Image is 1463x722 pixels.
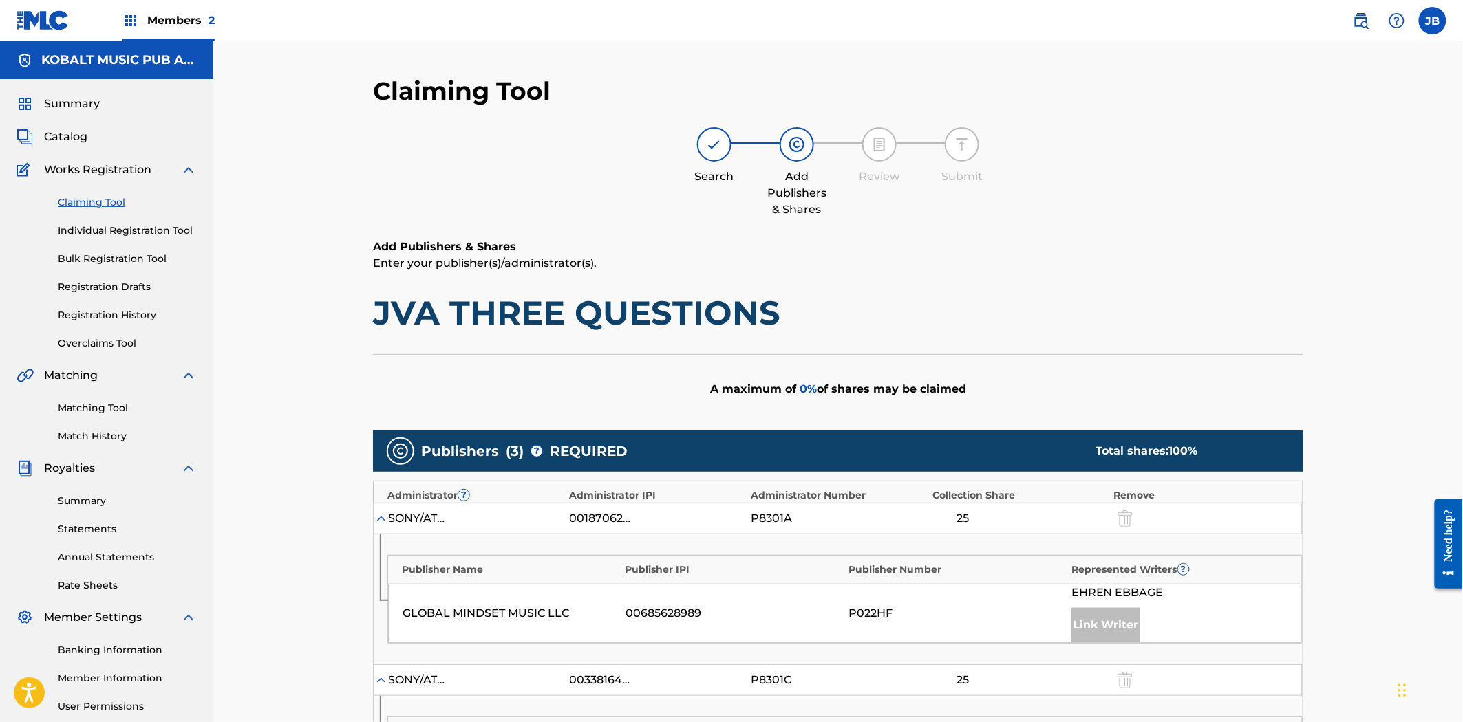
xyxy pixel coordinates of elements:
img: expand [180,609,197,626]
div: Collection Share [932,488,1107,503]
a: Matching Tool [58,401,197,415]
a: CatalogCatalog [17,129,87,145]
a: Overclaims Tool [58,336,197,351]
img: Catalog [17,129,33,145]
img: expand [180,162,197,178]
img: step indicator icon for Search [706,136,723,153]
span: Matching [44,367,98,384]
h6: Add Publishers & Shares [373,239,1303,255]
img: Accounts [17,52,33,69]
span: 0 % [800,382,817,395]
div: Help [1383,7,1411,34]
img: help [1389,12,1405,29]
a: SummarySummary [17,96,100,112]
img: expand-cell-toggle [374,673,388,687]
div: P022HF [848,605,1065,622]
div: Remove [1114,488,1289,503]
span: Summary [44,96,100,112]
p: Enter your publisher(s)/administrator(s). [373,255,1303,272]
span: 100 % [1168,444,1197,457]
img: publishers [392,443,409,459]
img: Member Settings [17,609,33,626]
div: Administrator Number [751,488,926,503]
a: Match History [58,429,197,444]
span: EHREN EBBAGE [1071,584,1164,601]
span: ? [1178,564,1189,575]
h5: KOBALT MUSIC PUB AMERICA INC [41,52,197,68]
a: Member Information [58,671,197,686]
span: Publishers [421,441,499,461]
div: Review [845,168,914,185]
div: 00685628989 [626,605,842,622]
img: Summary [17,96,33,112]
span: ( 3 ) [506,441,524,461]
img: search [1353,12,1369,29]
a: Annual Statements [58,550,197,565]
a: Claiming Tool [58,195,197,210]
a: Individual Registration Tool [58,223,197,238]
div: Publisher Number [848,562,1065,577]
img: step indicator icon for Add Publishers & Shares [789,136,805,153]
span: ? [458,490,469,501]
a: Bulk Registration Tool [58,252,197,266]
span: Catalog [44,129,87,145]
div: Add Publishers & Shares [762,168,831,218]
span: ? [531,446,542,457]
a: Registration Drafts [58,280,197,294]
div: Search [680,168,749,185]
div: Total shares: [1096,443,1276,459]
a: Public Search [1347,7,1375,34]
img: step indicator icon for Review [871,136,888,153]
img: expand-cell-toggle [374,512,388,525]
div: Administrator [387,488,562,503]
div: Drag [1398,670,1407,711]
span: Members [147,12,215,28]
div: Publisher IPI [626,562,842,577]
img: Top Rightsholders [122,12,139,29]
img: step indicator icon for Submit [954,136,970,153]
span: Royalties [44,460,95,477]
span: REQUIRED [550,441,628,461]
img: Royalties [17,460,33,477]
a: Registration History [58,308,197,322]
div: Administrator IPI [569,488,744,503]
img: Works Registration [17,162,34,178]
iframe: Resource Center [1424,489,1463,600]
img: Matching [17,367,34,384]
span: Works Registration [44,162,151,178]
a: Rate Sheets [58,578,197,593]
iframe: Chat Widget [1394,656,1463,722]
div: Submit [928,168,996,185]
img: expand [180,367,197,384]
a: User Permissions [58,699,197,714]
a: Summary [58,494,197,508]
span: Member Settings [44,609,142,626]
h2: Claiming Tool [373,76,551,107]
div: Publisher Name [402,562,619,577]
span: 2 [209,14,215,27]
a: Banking Information [58,643,197,657]
h1: JVA THREE QUESTIONS [373,292,1303,333]
div: Represented Writers [1072,562,1289,577]
img: expand [180,460,197,477]
img: MLC Logo [17,10,70,30]
div: User Menu [1419,7,1446,34]
div: A maximum of of shares may be claimed [373,354,1303,424]
div: GLOBAL MINDSET MUSIC LLC [403,605,619,622]
a: Statements [58,522,197,536]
